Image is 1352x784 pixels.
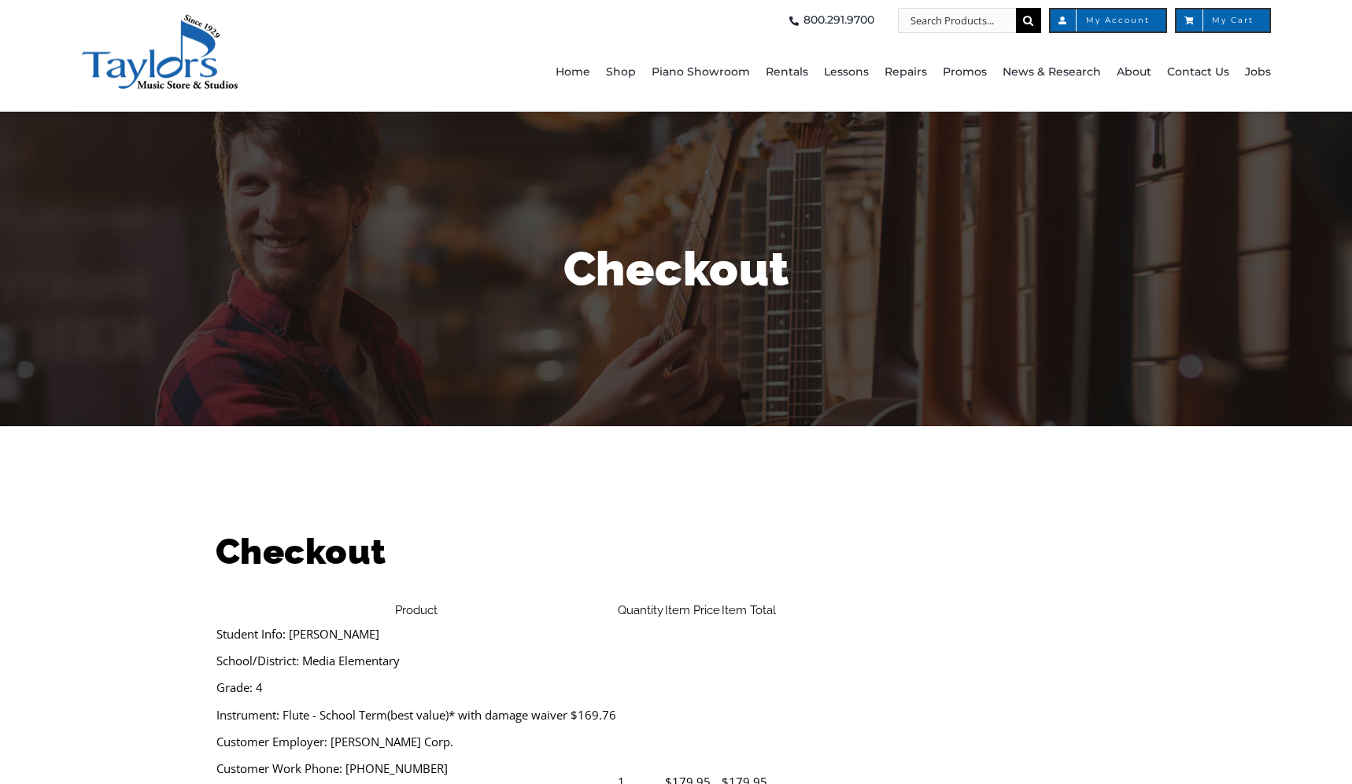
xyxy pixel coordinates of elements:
span: Repairs [885,60,927,85]
span: Jobs [1245,60,1271,85]
span: My Account [1066,17,1150,24]
h1: Checkout [216,236,1136,302]
a: taylors-music-store-west-chester [81,12,238,28]
a: My Account [1049,8,1167,33]
span: News & Research [1003,60,1101,85]
span: Contact Us [1167,60,1229,85]
a: Contact Us [1167,33,1229,112]
input: Search Products... [898,8,1016,33]
span: My Cart [1192,17,1254,24]
span: About [1117,60,1151,85]
th: Quantity [617,601,664,620]
a: 800.291.9700 [785,8,874,33]
span: Lessons [824,60,869,85]
span: Shop [606,60,636,85]
th: Item Price [664,601,721,620]
nav: Top Right [390,8,1271,33]
a: Repairs [885,33,927,112]
span: Promos [943,60,987,85]
span: Home [556,60,590,85]
a: Promos [943,33,987,112]
a: Shop [606,33,636,112]
span: Rentals [766,60,808,85]
span: 800.291.9700 [803,8,874,33]
th: Item Total [721,601,777,620]
a: My Cart [1175,8,1271,33]
h1: Checkout [216,527,1136,576]
a: Home [556,33,590,112]
a: Piano Showroom [652,33,750,112]
a: About [1117,33,1151,112]
a: Jobs [1245,33,1271,112]
a: Rentals [766,33,808,112]
nav: Main Menu [390,33,1271,112]
input: Search [1016,8,1041,33]
th: Product [216,601,617,620]
span: Piano Showroom [652,60,750,85]
a: News & Research [1003,33,1101,112]
a: Lessons [824,33,869,112]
